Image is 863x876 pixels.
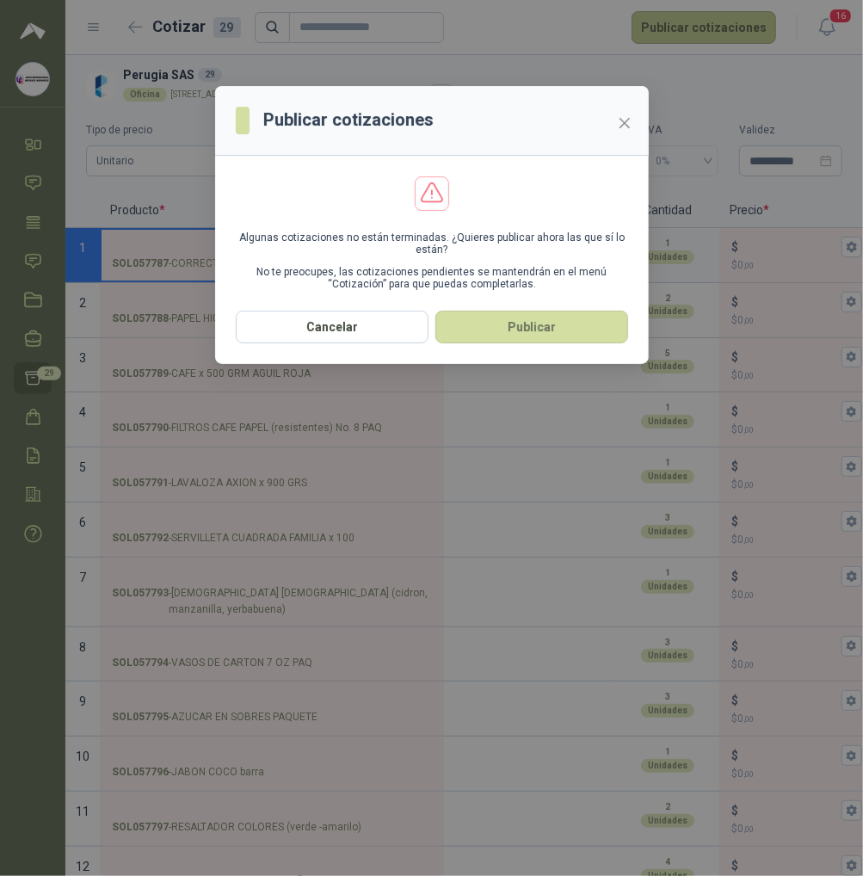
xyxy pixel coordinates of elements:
[236,231,628,256] p: Algunas cotizaciones no están terminadas. ¿Quieres publicar ahora las que sí lo están?
[618,116,632,130] span: close
[236,266,628,290] p: No te preocupes, las cotizaciones pendientes se mantendrán en el menú “Cotización” para que pueda...
[435,311,628,343] button: Publicar
[263,107,434,133] h3: Publicar cotizaciones
[611,109,638,137] button: Close
[236,311,428,343] button: Cancelar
